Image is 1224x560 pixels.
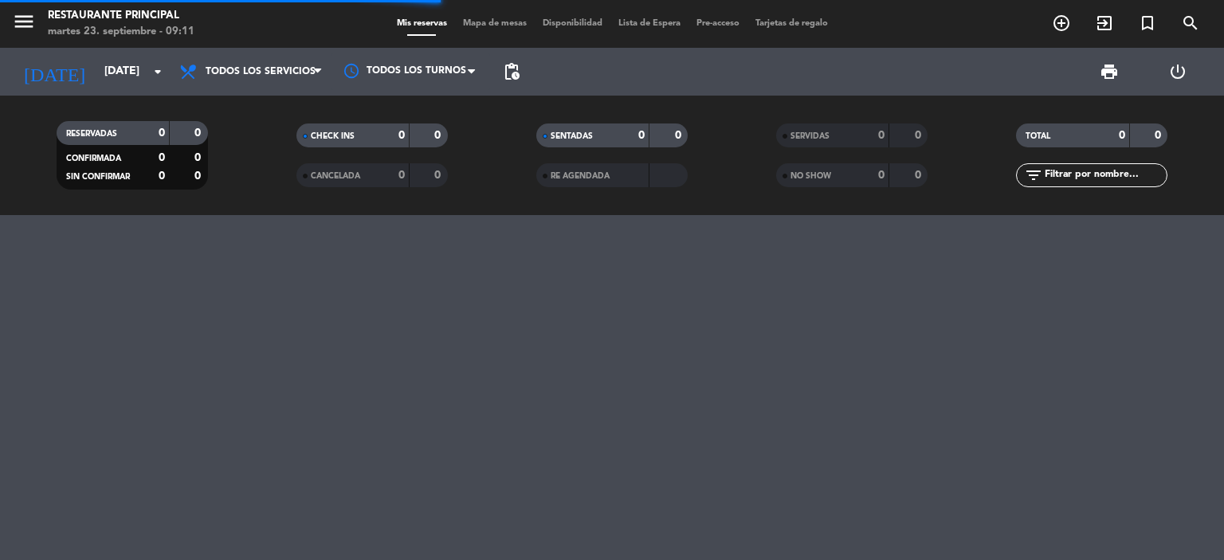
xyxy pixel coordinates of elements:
strong: 0 [675,130,685,141]
strong: 0 [638,130,645,141]
strong: 0 [434,170,444,181]
strong: 0 [878,130,885,141]
div: Restaurante Principal [48,8,194,24]
strong: 0 [915,130,924,141]
span: CHECK INS [311,132,355,140]
strong: 0 [398,170,405,181]
span: CONFIRMADA [66,155,121,163]
i: power_settings_new [1168,62,1187,81]
strong: 0 [434,130,444,141]
i: filter_list [1024,166,1043,185]
strong: 0 [915,170,924,181]
span: Mis reservas [389,19,455,28]
strong: 0 [194,152,204,163]
span: SENTADAS [551,132,593,140]
strong: 0 [159,127,165,139]
i: search [1181,14,1200,33]
span: Mapa de mesas [455,19,535,28]
i: arrow_drop_down [148,62,167,81]
i: turned_in_not [1138,14,1157,33]
span: Lista de Espera [610,19,688,28]
strong: 0 [194,127,204,139]
strong: 0 [159,152,165,163]
button: menu [12,10,36,39]
strong: 0 [398,130,405,141]
span: SERVIDAS [790,132,830,140]
strong: 0 [1155,130,1164,141]
span: RE AGENDADA [551,172,610,180]
span: print [1100,62,1119,81]
i: add_circle_outline [1052,14,1071,33]
i: exit_to_app [1095,14,1114,33]
strong: 0 [878,170,885,181]
input: Filtrar por nombre... [1043,166,1167,184]
strong: 0 [194,170,204,182]
i: menu [12,10,36,33]
strong: 0 [1119,130,1125,141]
span: pending_actions [502,62,521,81]
span: NO SHOW [790,172,831,180]
div: martes 23. septiembre - 09:11 [48,24,194,40]
span: Disponibilidad [535,19,610,28]
span: Todos los servicios [206,66,316,77]
span: Tarjetas de regalo [747,19,836,28]
strong: 0 [159,170,165,182]
span: Pre-acceso [688,19,747,28]
span: TOTAL [1026,132,1050,140]
span: CANCELADA [311,172,360,180]
div: LOG OUT [1144,48,1212,96]
span: RESERVADAS [66,130,117,138]
i: [DATE] [12,54,96,89]
span: SIN CONFIRMAR [66,173,130,181]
